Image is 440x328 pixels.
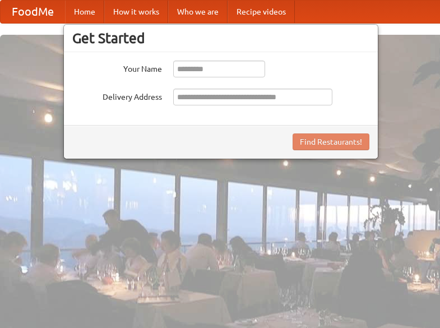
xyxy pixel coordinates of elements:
[72,89,162,103] label: Delivery Address
[104,1,168,23] a: How it works
[65,1,104,23] a: Home
[1,1,65,23] a: FoodMe
[72,30,369,47] h3: Get Started
[293,133,369,150] button: Find Restaurants!
[228,1,295,23] a: Recipe videos
[168,1,228,23] a: Who we are
[72,61,162,75] label: Your Name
